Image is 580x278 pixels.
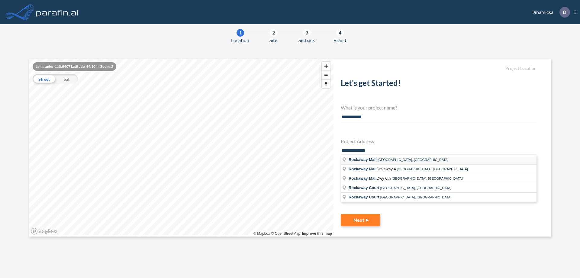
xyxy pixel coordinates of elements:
a: Improve this map [302,231,332,236]
a: Mapbox [253,231,270,236]
span: Site [269,37,277,44]
span: [GEOGRAPHIC_DATA], [GEOGRAPHIC_DATA] [397,167,468,171]
img: logo [35,6,79,18]
button: Next [341,214,380,226]
canvas: Map [29,59,333,237]
div: Longitude: -110.8407 Latitude: 49.1044 Zoom: 2 [33,62,116,71]
p: D [563,9,566,15]
div: Dinamicka [522,7,575,18]
span: Rockaway Court [349,195,379,199]
a: Mapbox homepage [31,228,57,235]
span: Driveway 4 [349,167,397,171]
span: Dwy 6th [349,176,391,181]
div: 2 [270,29,277,37]
div: 3 [303,29,311,37]
h2: Let's get Started! [341,78,536,90]
a: OpenStreetMap [271,231,300,236]
div: 4 [336,29,344,37]
span: Rockaway Mall [349,176,377,181]
span: Setback [298,37,315,44]
span: Location [231,37,249,44]
span: [GEOGRAPHIC_DATA], [GEOGRAPHIC_DATA] [391,177,462,180]
span: Zoom out [322,71,330,79]
button: Reset bearing to north [322,79,330,88]
div: Street [33,74,55,83]
h4: What is your project name? [341,105,536,110]
div: 1 [237,29,244,37]
button: Zoom out [322,70,330,79]
span: Rockaway Mall [349,167,377,171]
span: [GEOGRAPHIC_DATA], [GEOGRAPHIC_DATA] [380,195,451,199]
span: Rockaway Mall [349,157,377,162]
span: [GEOGRAPHIC_DATA], [GEOGRAPHIC_DATA] [377,158,448,162]
div: Sat [55,74,78,83]
h4: Project Address [341,138,536,144]
span: [GEOGRAPHIC_DATA], [GEOGRAPHIC_DATA] [380,186,451,190]
h5: Project Location [341,66,536,71]
span: Rockaway Court [349,185,379,190]
button: Zoom in [322,62,330,70]
span: Brand [333,37,346,44]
